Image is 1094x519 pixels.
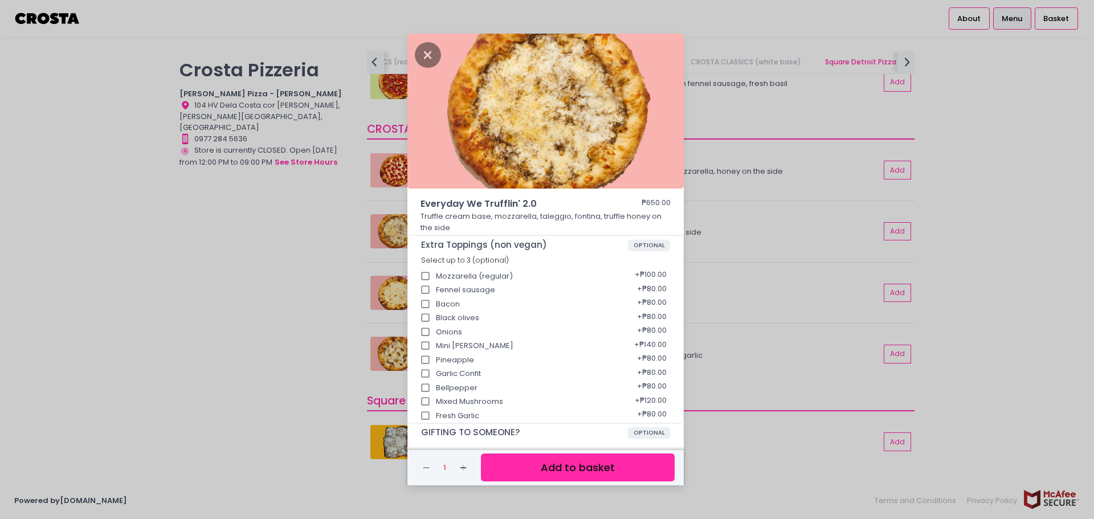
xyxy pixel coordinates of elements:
div: + ₱80.00 [633,279,670,301]
div: + ₱80.00 [633,293,670,315]
span: Extra Toppings (non vegan) [421,240,628,250]
div: ₱650.00 [642,197,671,211]
span: OPTIONAL [628,240,671,251]
div: + ₱80.00 [633,405,670,427]
div: + ₱100.00 [631,265,670,287]
span: OPTIONAL [628,427,671,439]
span: Everyday We Trufflin' 2.0 [421,197,609,211]
div: If you're buying multiple pizzas please tick this upgrade for EVERY pizza [421,439,671,456]
p: Truffle cream base, mozzarella, taleggio, fontina, truffle honey on the side [421,211,671,233]
div: + ₱80.00 [633,321,670,343]
button: Close [415,48,441,60]
span: GIFTING TO SOMEONE? [421,427,628,438]
div: + ₱80.00 [633,307,670,329]
div: + ₱140.00 [630,335,670,357]
button: Add to basket [481,453,675,481]
div: + ₱80.00 [633,363,670,385]
div: + ₱120.00 [631,391,670,412]
span: Select up to 3 (optional) [421,255,509,265]
div: + ₱80.00 [633,349,670,371]
img: Everyday We Trufflin' 2.0 [407,34,684,189]
div: + ₱80.00 [633,377,670,399]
